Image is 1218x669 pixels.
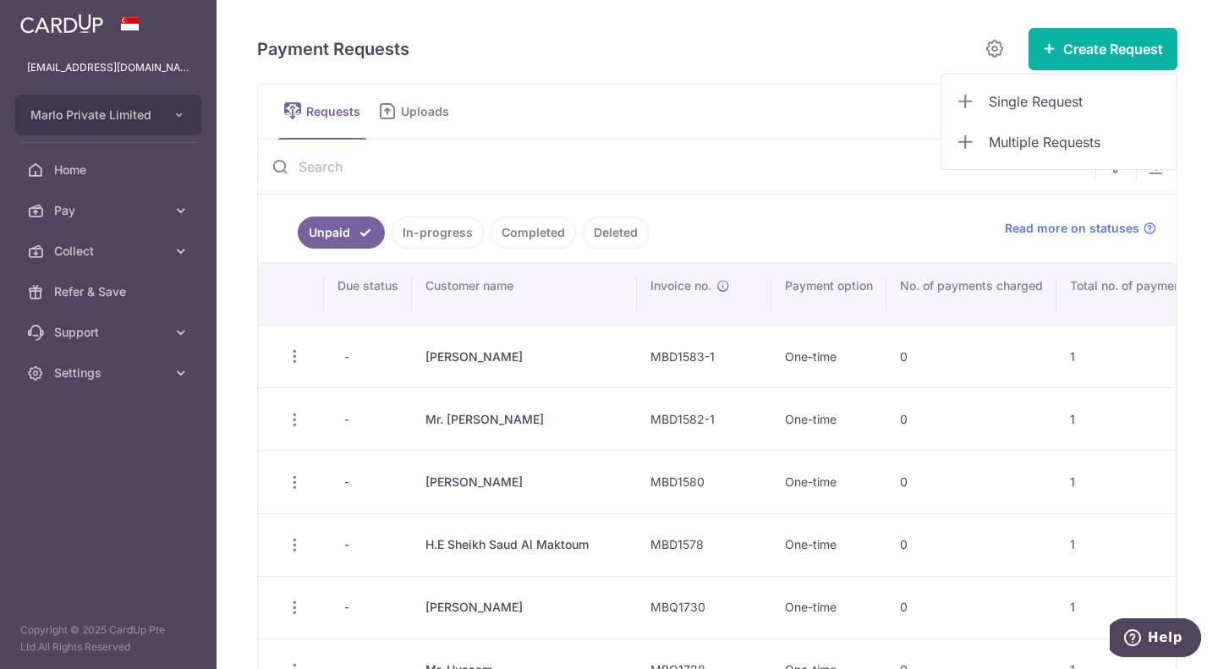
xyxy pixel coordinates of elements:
td: MBD1580 [637,450,771,513]
a: Unpaid [298,217,385,249]
span: - [337,595,356,619]
th: No. of payments charged [886,264,1056,325]
span: Home [54,162,166,178]
span: Uploads [401,103,461,120]
span: Read more on statuses [1005,220,1139,237]
a: Deleted [583,217,649,249]
span: Settings [54,365,166,381]
span: - [337,470,356,494]
span: No. of payments charged [900,277,1043,294]
span: Total no. of payments [1070,277,1192,294]
a: Read more on statuses [1005,220,1156,237]
span: - [337,533,356,557]
td: [PERSON_NAME] [412,450,637,513]
span: Payment option [785,277,873,294]
td: MBD1578 [637,513,771,576]
td: MBQ1730 [637,576,771,639]
td: Mr. [PERSON_NAME] [412,387,637,450]
a: In-progress [392,217,484,249]
a: Completed [491,217,576,249]
td: MBD1583-1 [637,325,771,387]
td: 0 [886,513,1056,576]
img: CardUp [20,14,103,34]
button: Create Request [1029,28,1177,70]
span: Multiple Requests [989,132,1163,152]
td: 1 [1056,450,1205,513]
a: Single Request [941,81,1177,122]
span: Pay [54,202,166,219]
th: Customer name [412,264,637,325]
a: Multiple Requests [941,122,1177,162]
td: One-time [771,513,886,576]
td: 0 [886,325,1056,387]
td: One-time [771,325,886,387]
td: 1 [1056,576,1205,639]
span: Single Request [989,91,1163,112]
td: [PERSON_NAME] [412,325,637,387]
td: H.E Sheikh Saud Al Maktoum [412,513,637,576]
span: Support [54,324,166,341]
span: - [337,345,356,369]
iframe: Opens a widget where you can find more information [1110,618,1201,661]
td: 1 [1056,325,1205,387]
td: 1 [1056,387,1205,450]
span: Invoice no. [650,277,711,294]
th: Total no. of payments [1056,264,1205,325]
span: Collect [54,243,166,260]
td: One-time [771,387,886,450]
span: Refer & Save [54,283,166,300]
th: Payment option [771,264,886,325]
span: Help [38,12,73,27]
td: [PERSON_NAME] [412,576,637,639]
td: One-time [771,450,886,513]
button: Marlo Private Limited [15,95,201,135]
span: Marlo Private Limited [30,107,156,123]
a: Uploads [373,85,461,139]
h5: Payment Requests [257,36,409,63]
td: 0 [886,450,1056,513]
span: Requests [306,103,366,120]
ul: Create Request [941,74,1177,170]
td: One-time [771,576,886,639]
td: 1 [1056,513,1205,576]
p: [EMAIL_ADDRESS][DOMAIN_NAME] [27,59,189,76]
td: 0 [886,576,1056,639]
span: - [337,408,356,431]
td: 0 [886,387,1056,450]
a: Requests [278,85,366,139]
th: Due status [324,264,412,325]
th: Invoice no. [637,264,771,325]
td: MBD1582-1 [637,387,771,450]
input: Search [258,140,1095,194]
